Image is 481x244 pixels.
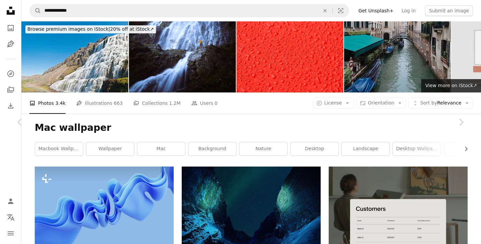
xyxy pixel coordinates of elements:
button: Search Unsplash [30,4,41,17]
a: northern lights [182,210,321,216]
a: Browse premium images on iStock|20% off at iStock↗ [21,21,160,37]
a: Next [441,90,481,154]
button: Menu [4,227,17,240]
a: Illustrations 663 [76,92,123,114]
button: Submit an image [425,5,473,16]
a: Log in [397,5,420,16]
span: 1.2M [169,99,180,107]
a: Get Unsplash+ [354,5,397,16]
a: Photos [4,21,17,35]
button: Orientation [356,98,406,108]
a: Collections [4,83,17,96]
span: Browse premium images on iStock | [27,26,110,32]
form: Find visuals sitewide [29,4,349,17]
a: background [188,142,236,156]
span: Sort by [420,100,437,105]
a: landscape [342,142,389,156]
div: 20% off at iStock ↗ [25,25,156,33]
span: 0 [214,99,217,107]
a: 3d render, abstract modern blue background, folded ribbons macro, fashion wallpaper with wavy lay... [35,203,174,209]
a: Illustrations [4,37,17,51]
a: wallpaper [86,142,134,156]
a: mac [137,142,185,156]
span: Orientation [368,100,394,105]
a: Log in / Sign up [4,195,17,208]
span: License [324,100,342,105]
img: Raindrops background Red surface covered with water drops condensation texture [236,21,343,92]
a: Collections 1.2M [133,92,180,114]
h1: Mac wallpaper [35,122,468,134]
span: Relevance [420,100,461,106]
button: Sort byRelevance [409,98,473,108]
a: Explore [4,67,17,80]
span: View more on iStock ↗ [425,83,477,88]
button: Language [4,211,17,224]
img: Ordu Çaglayan Selalesi [129,21,236,92]
img: Quiet Venice [344,21,451,92]
img: Magnificent cascade rainbow child Dynjandi Iceland panorama [21,21,128,92]
button: Clear [318,4,332,17]
a: nature [239,142,287,156]
button: License [313,98,354,108]
a: macbook wallpaper [35,142,83,156]
a: desktop wallpaper [393,142,441,156]
a: View more on iStock↗ [421,79,481,92]
a: desktop [291,142,338,156]
a: Users 0 [191,92,218,114]
span: 663 [114,99,123,107]
button: Visual search [333,4,349,17]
